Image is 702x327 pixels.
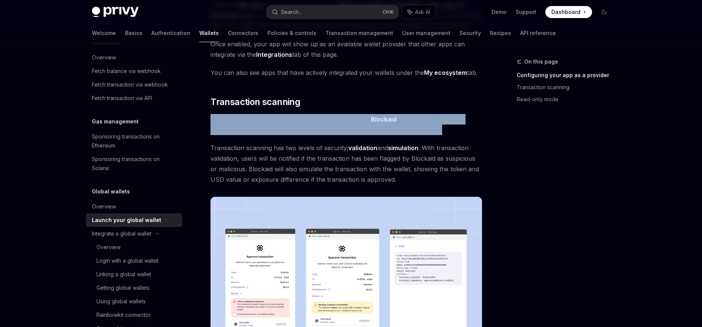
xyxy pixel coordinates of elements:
[86,281,182,295] a: Getting global wallets
[92,24,116,42] a: Welcome
[92,80,168,89] div: Fetch transaction via webhook
[96,310,151,319] div: Rainbowkit connector
[96,243,121,252] div: Overview
[551,8,580,16] span: Dashboard
[92,202,116,211] div: Overview
[402,5,435,19] button: Ask AI
[256,51,292,58] strong: Integrations
[86,152,182,175] a: Sponsoring transactions on Solana
[256,51,292,59] a: Integrations
[92,132,178,150] div: Sponsoring transactions on Ethereum
[211,67,482,78] span: You can also see apps that have actively integrated your wallets under the tab.
[96,256,159,265] div: Login with a global wallet
[92,117,139,126] h5: Gas management
[86,254,182,268] a: Login with a global wallet
[92,53,116,62] div: Overview
[96,283,150,292] div: Getting global wallets
[125,24,142,42] a: Basics
[211,96,300,108] span: Transaction scanning
[92,229,151,238] div: Integrate a global wallet
[92,7,139,17] img: dark logo
[402,24,450,42] a: User management
[211,39,482,60] span: Once enabled, your app will show up as an available wallet provider that other apps can integrate...
[92,187,130,196] h5: Global wallets
[86,213,182,227] a: Launch your global wallet
[517,69,616,81] a: Configuring your app as a provider
[86,308,182,322] a: Rainbowkit connector
[86,240,182,254] a: Overview
[424,69,467,76] strong: My ecosystem
[598,6,610,18] button: Toggle dark mode
[348,144,377,152] strong: validation
[86,51,182,64] a: Overview
[545,6,592,18] a: Dashboard
[86,130,182,152] a: Sponsoring transactions on Ethereum
[96,297,146,306] div: Using global wallets
[281,8,302,17] div: Search...
[516,8,536,16] a: Support
[383,9,394,15] span: Ctrl K
[199,24,219,42] a: Wallets
[424,69,467,77] a: My ecosystem
[371,116,397,123] a: Blockaid
[86,64,182,78] a: Fetch balance via webhook
[388,144,418,152] strong: simulation
[86,91,182,105] a: Fetch transaction via API
[211,114,482,135] span: As an additional security feature, Privy is integrated with transaction scanning to ensure that a...
[92,216,161,225] div: Launch your global wallet
[267,5,398,19] button: Search...CtrlK
[517,81,616,93] a: Transaction scanning
[86,200,182,213] a: Overview
[86,78,182,91] a: Fetch transaction via webhook
[92,67,161,76] div: Fetch balance via webhook
[325,24,393,42] a: Transaction management
[92,155,178,173] div: Sponsoring transactions on Solana
[415,8,430,16] span: Ask AI
[491,8,507,16] a: Demo
[490,24,511,42] a: Recipes
[151,24,190,42] a: Authentication
[96,270,151,279] div: Linking a global wallet
[228,24,258,42] a: Connectors
[211,143,482,185] span: Transaction scanning has two levels of security; and . With transaction validation, users will be...
[86,268,182,281] a: Linking a global wallet
[524,57,558,66] span: On this page
[517,93,616,105] a: Read-only mode
[92,94,152,103] div: Fetch transaction via API
[86,295,182,308] a: Using global wallets
[267,24,316,42] a: Policies & controls
[520,24,556,42] a: API reference
[459,24,481,42] a: Security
